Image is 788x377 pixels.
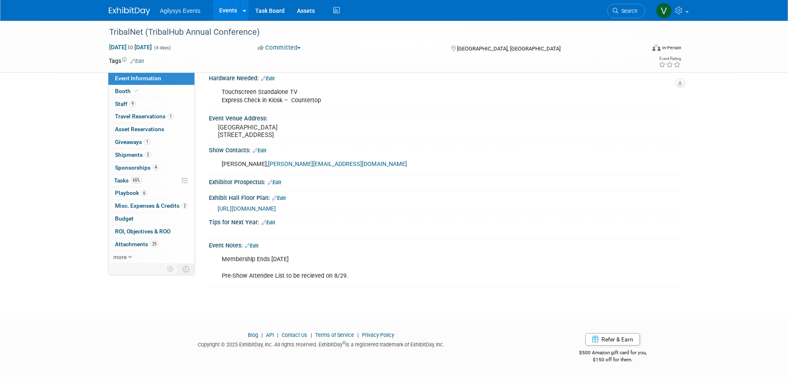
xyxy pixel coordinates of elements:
[115,139,150,145] span: Giveaways
[659,57,681,61] div: Event Rating
[253,148,266,154] a: Edit
[108,251,194,264] a: more
[109,57,144,65] td: Tags
[585,333,640,346] a: Refer & Earn
[182,203,188,209] span: 2
[115,190,147,196] span: Playbook
[108,213,194,225] a: Budget
[163,264,178,274] td: Personalize Event Tab Strip
[209,144,680,155] div: Show Contacts:
[209,192,680,202] div: Exhibit Hall Floor Plan:
[209,72,680,83] div: Hardware Needed:
[129,101,136,107] span: 9
[209,239,680,250] div: Event Notes:
[272,195,286,201] a: Edit
[662,45,681,51] div: In-Person
[268,161,407,168] a: [PERSON_NAME][EMAIL_ADDRESS][DOMAIN_NAME]
[141,190,147,196] span: 6
[245,243,259,249] a: Edit
[150,241,158,247] span: 25
[115,164,159,171] span: Sponsorships
[168,113,174,120] span: 1
[656,3,672,19] img: Vaitiare Munoz
[261,76,275,82] a: Edit
[268,180,281,185] a: Edit
[115,215,134,222] span: Budget
[115,75,161,82] span: Event Information
[144,139,150,145] span: 1
[108,110,194,123] a: Travel Reservations1
[130,58,144,64] a: Edit
[108,175,194,187] a: Tasks65%
[160,7,201,14] span: Agilysys Events
[108,238,194,251] a: Attachments25
[108,200,194,212] a: Misc. Expenses & Credits2
[343,341,345,345] sup: ®
[114,177,142,184] span: Tasks
[115,228,170,235] span: ROI, Objectives & ROO
[261,220,275,226] a: Edit
[209,176,680,187] div: Exhibitor Prospectus:
[652,44,661,51] img: Format-Inperson.png
[108,123,194,136] a: Asset Reservations
[248,332,258,338] a: Blog
[115,151,151,158] span: Shipments
[108,226,194,238] a: ROI, Objectives & ROO
[618,8,637,14] span: Search
[315,332,354,338] a: Terms of Service
[108,187,194,199] a: Playbook6
[108,149,194,161] a: Shipments2
[362,332,394,338] a: Privacy Policy
[108,162,194,174] a: Sponsorships4
[216,251,589,284] div: Membership Ends [DATE] Pre-Show Attendee List to be recieved on 8/29.
[113,254,127,260] span: more
[108,98,194,110] a: Staff9
[457,46,560,52] span: [GEOGRAPHIC_DATA], [GEOGRAPHIC_DATA]
[546,356,680,363] div: $150 off for them.
[153,164,159,170] span: 4
[115,101,136,107] span: Staff
[115,202,188,209] span: Misc. Expenses & Credits
[216,156,589,173] div: [PERSON_NAME],
[596,43,682,55] div: Event Format
[153,45,171,50] span: (4 days)
[282,332,307,338] a: Contact Us
[109,43,152,51] span: [DATE] [DATE]
[218,205,276,212] a: [URL][DOMAIN_NAME]
[115,88,140,94] span: Booth
[177,264,194,274] td: Toggle Event Tabs
[109,339,534,348] div: Copyright © 2025 ExhibitDay, Inc. All rights reserved. ExhibitDay is a registered trademark of Ex...
[218,124,396,139] pre: [GEOGRAPHIC_DATA] [STREET_ADDRESS]
[255,43,304,52] button: Committed
[546,344,680,363] div: $500 Amazon gift card for you,
[216,84,589,109] div: Touchscreen Standalone TV Express Check in Kiosk – Countertop
[209,112,680,122] div: Event Venue Address:
[115,113,174,120] span: Travel Reservations
[106,25,633,40] div: TribalNet (TribalHub Annual Conference)
[108,85,194,98] a: Booth
[209,216,680,227] div: Tips for Next Year:
[259,332,265,338] span: |
[275,332,280,338] span: |
[127,44,134,50] span: to
[108,72,194,85] a: Event Information
[115,241,158,247] span: Attachments
[309,332,314,338] span: |
[134,89,139,93] i: Booth reservation complete
[266,332,274,338] a: API
[109,7,150,15] img: ExhibitDay
[108,136,194,149] a: Giveaways1
[145,151,151,158] span: 2
[607,4,645,18] a: Search
[131,177,142,183] span: 65%
[355,332,361,338] span: |
[115,126,164,132] span: Asset Reservations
